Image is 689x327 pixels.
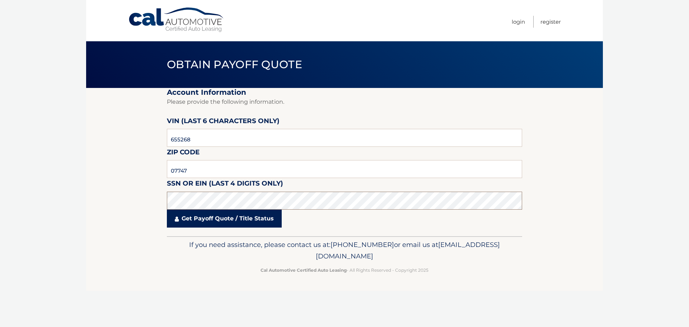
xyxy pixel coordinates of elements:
[167,178,283,191] label: SSN or EIN (last 4 digits only)
[167,58,302,71] span: Obtain Payoff Quote
[331,240,394,249] span: [PHONE_NUMBER]
[167,116,280,129] label: VIN (last 6 characters only)
[167,97,522,107] p: Please provide the following information.
[261,267,347,273] strong: Cal Automotive Certified Auto Leasing
[172,239,517,262] p: If you need assistance, please contact us at: or email us at
[512,16,525,28] a: Login
[167,210,282,228] a: Get Payoff Quote / Title Status
[172,266,517,274] p: - All Rights Reserved - Copyright 2025
[167,88,522,97] h2: Account Information
[128,7,225,33] a: Cal Automotive
[540,16,561,28] a: Register
[167,147,200,160] label: Zip Code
